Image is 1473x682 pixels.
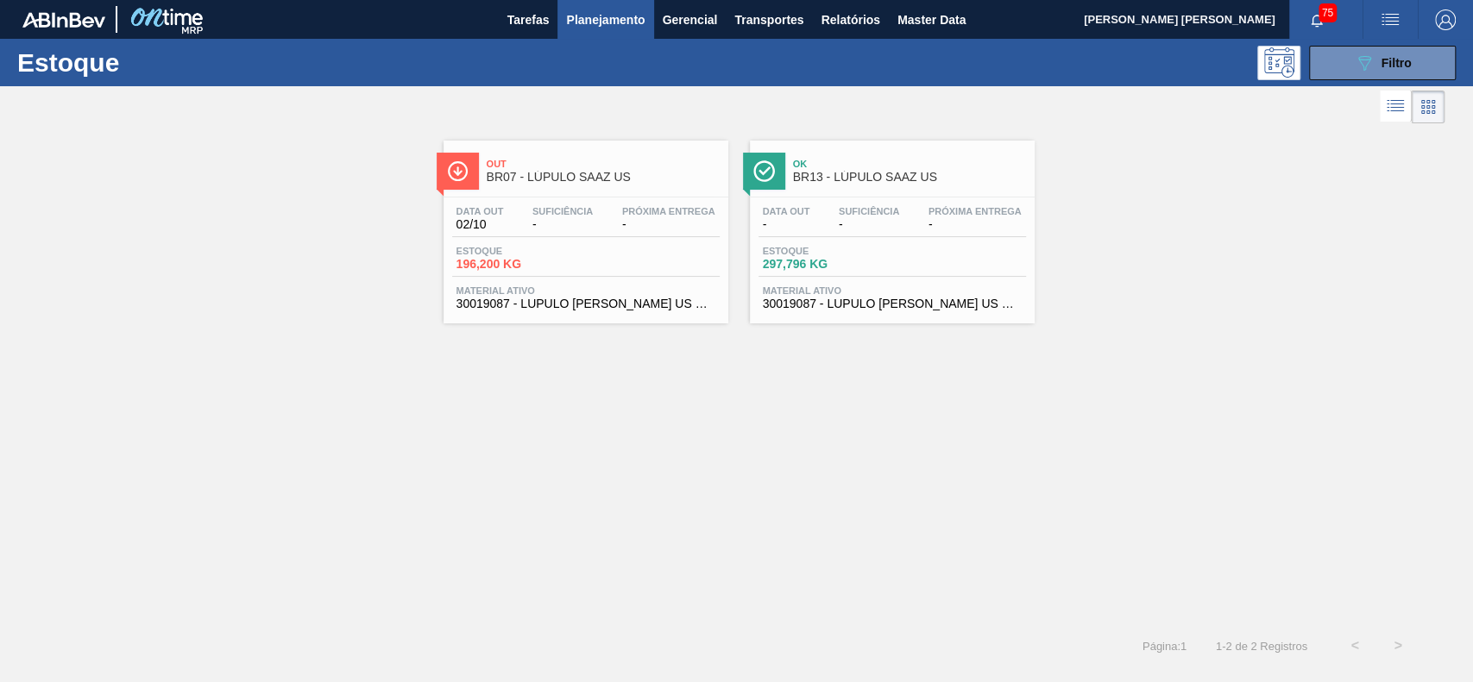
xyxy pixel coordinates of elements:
span: Próxima Entrega [928,206,1022,216]
span: Transportes [734,9,803,30]
button: < [1333,624,1376,667]
span: Data out [456,206,504,216]
span: Suficiência [839,206,899,216]
span: Tarefas [507,9,550,30]
button: > [1376,624,1419,667]
img: Ícone [447,160,469,182]
span: 02/10 [456,218,504,231]
span: Gerencial [663,9,718,30]
button: Notificações [1289,8,1344,32]
span: Próxima Entrega [622,206,715,216]
img: userActions [1380,9,1401,30]
img: Ícone [753,160,775,182]
span: Data out [763,206,810,216]
span: 30019087 - LUPULO REG SAAZ US PELLET HOSPTEINER [456,297,715,310]
span: 297,796 KG [763,258,884,271]
span: 196,200 KG [456,258,577,271]
span: Relatórios [821,9,879,30]
span: 30019087 - LUPULO REG SAAZ US PELLET HOSPTEINER [763,297,1022,310]
span: Out [487,159,720,169]
h1: Estoque [17,53,270,72]
span: - [622,218,715,231]
span: BR13 - LÚPULO SAAZ US [793,171,1026,184]
span: - [839,218,899,231]
span: - [928,218,1022,231]
span: 75 [1319,3,1337,22]
span: Estoque [456,246,577,256]
div: Visão em Cards [1412,91,1445,123]
div: Pogramando: nenhum usuário selecionado [1257,46,1300,80]
div: Visão em Lista [1380,91,1412,123]
span: BR07 - LÚPULO SAAZ US [487,171,720,184]
span: - [763,218,810,231]
span: Ok [793,159,1026,169]
img: Logout [1435,9,1456,30]
span: Material ativo [763,285,1022,296]
span: 1 - 2 de 2 Registros [1212,640,1307,653]
span: Estoque [763,246,884,256]
span: Material ativo [456,285,715,296]
a: ÍconeOutBR07 - LÚPULO SAAZ USData out02/10Suficiência-Próxima Entrega-Estoque196,200 KGMaterial a... [431,128,737,323]
a: ÍconeOkBR13 - LÚPULO SAAZ USData out-Suficiência-Próxima Entrega-Estoque297,796 KGMaterial ativo3... [737,128,1043,323]
img: TNhmsLtSVTkK8tSr43FrP2fwEKptu5GPRR3wAAAABJRU5ErkJggg== [22,12,105,28]
span: Página : 1 [1143,640,1187,653]
span: Suficiência [532,206,593,216]
span: - [532,218,593,231]
span: Filtro [1382,56,1412,70]
button: Filtro [1309,46,1456,80]
span: Master Data [897,9,966,30]
span: Planejamento [566,9,645,30]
